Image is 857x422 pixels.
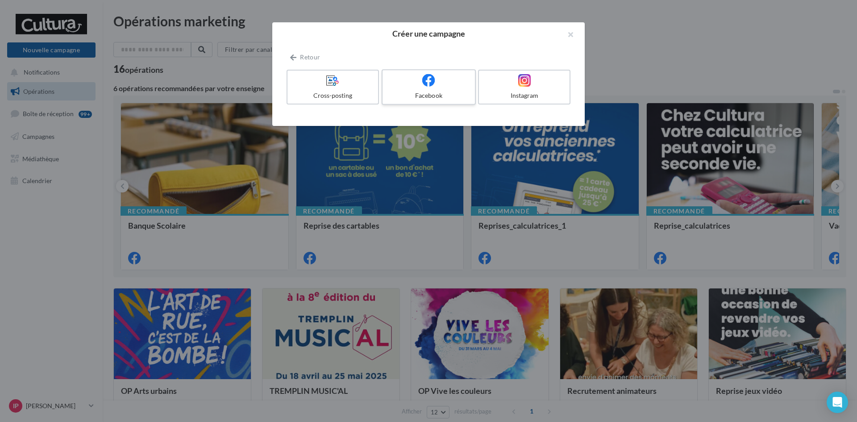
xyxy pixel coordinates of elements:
div: Cross-posting [291,91,374,100]
div: Instagram [483,91,566,100]
button: Retour [287,52,324,63]
h2: Créer une campagne [287,29,570,38]
div: Open Intercom Messenger [827,392,848,413]
div: Facebook [386,91,471,100]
